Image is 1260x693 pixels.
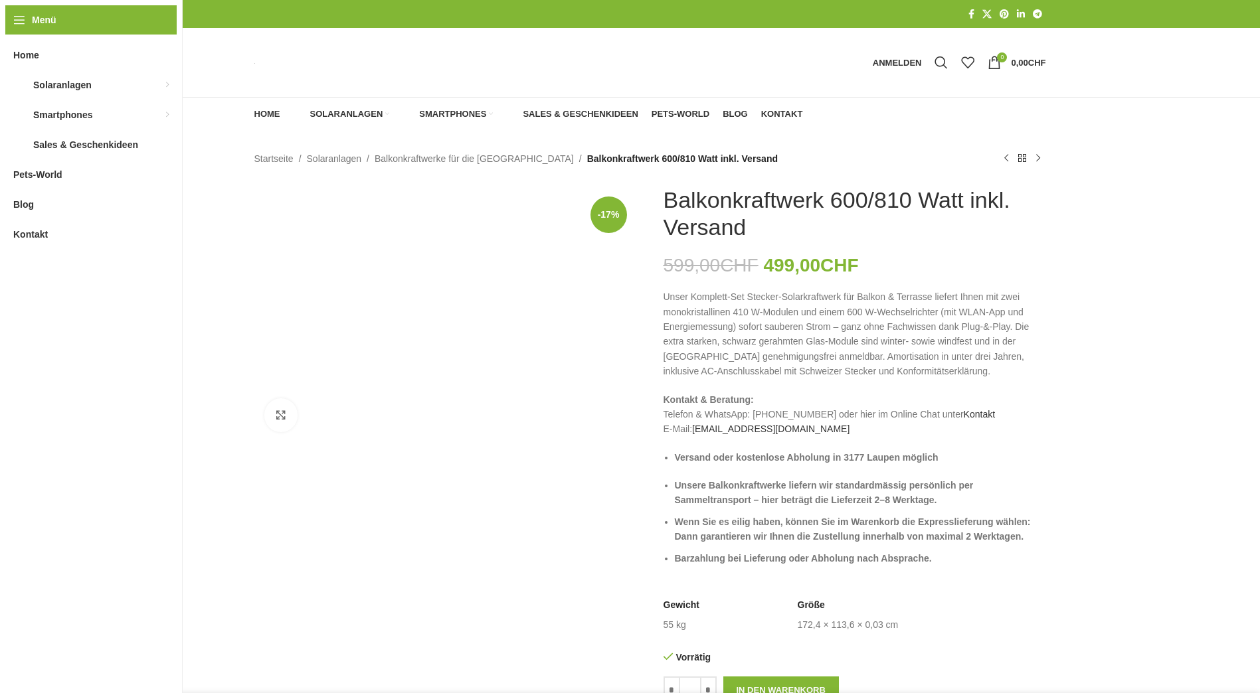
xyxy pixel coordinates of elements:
[254,151,778,166] nav: Breadcrumb
[761,109,803,119] span: Kontakt
[294,101,390,127] a: Solaranlagen
[720,255,759,275] span: CHF
[981,49,1052,76] a: 0 0,00CHF
[13,193,34,216] span: Blog
[254,101,280,127] a: Home
[543,445,637,538] img: Balkonkraftwerk 600/810 Watt inkl. Versand – Bild 4
[294,108,306,120] img: Solaranlagen
[506,108,518,120] img: Sales & Geschenkideen
[723,109,748,119] span: Blog
[587,151,778,166] span: Balkonkraftwerk 600/810 Watt inkl. Versand
[692,424,850,434] a: [EMAIL_ADDRESS][DOMAIN_NAME]
[590,196,627,233] span: -17%
[375,151,574,166] a: Balkonkraftwerke für die [GEOGRAPHIC_DATA]
[664,651,848,663] p: Vorrätig
[254,187,637,442] img: Depositphotos_656444442_XL_1b842920-3263-4f5a-b60d-6050c1b3f154
[675,452,939,463] strong: Versand oder kostenlose Abholung in 3177 Laupen möglich
[873,58,922,67] span: Anmelden
[675,480,974,505] strong: Unsere Balkonkraftwerke liefern wir standardmässig persönlich per Sammeltransport – hier beträgt ...
[978,5,996,23] a: X Social Link
[33,73,92,97] span: Solaranlagen
[664,599,699,612] span: Gewicht
[1028,58,1046,68] span: CHF
[664,599,1046,631] table: Produktdetails
[997,52,1007,62] span: 0
[13,78,27,92] img: Solaranlagen
[13,43,39,67] span: Home
[1013,5,1029,23] a: LinkedIn Social Link
[820,255,859,275] span: CHF
[1029,5,1046,23] a: Telegram Social Link
[13,163,62,187] span: Pets-World
[998,151,1014,167] a: Vorheriges Produkt
[248,101,810,127] div: Hauptnavigation
[254,109,280,119] span: Home
[664,187,1046,241] h1: Balkonkraftwerk 600/810 Watt inkl. Versand
[652,101,709,127] a: Pets-World
[254,445,348,507] img: Balkonkraftwerk 600/810 Watt inkl. Versand
[664,394,754,405] strong: Kontakt & Beratung:
[928,49,954,76] a: Suche
[351,445,444,570] img: Balkonkraftwerk 600/810 Watt inkl. Versand – Bild 2
[664,392,1046,437] p: Telefon & WhatsApp: [PHONE_NUMBER] oder hier im Online Chat unter E-Mail:
[996,5,1013,23] a: Pinterest Social Link
[1030,151,1046,167] a: Nächstes Produkt
[954,49,981,76] div: Meine Wunschliste
[652,109,709,119] span: Pets-World
[761,101,803,127] a: Kontakt
[403,108,414,120] img: Smartphones
[964,5,978,23] a: Facebook Social Link
[32,13,56,27] span: Menü
[798,619,899,632] td: 172,4 × 113,6 × 0,03 cm
[403,101,493,127] a: Smartphones
[866,49,929,76] a: Anmelden
[254,57,255,68] a: Logo der Website
[13,108,27,121] img: Smartphones
[13,138,27,151] img: Sales & Geschenkideen
[13,222,48,246] span: Kontakt
[33,133,138,157] span: Sales & Geschenkideen
[664,619,686,632] td: 55 kg
[798,599,825,612] span: Größe
[723,101,748,127] a: Blog
[307,151,362,166] a: Solaranlagen
[1011,58,1045,68] bdi: 0,00
[33,103,92,127] span: Smartphones
[310,109,383,119] span: Solaranlagen
[419,109,486,119] span: Smartphones
[664,255,759,275] bdi: 599,00
[254,151,294,166] a: Startseite
[506,101,638,127] a: Sales & Geschenkideen
[523,109,638,119] span: Sales & Geschenkideen
[447,445,541,587] img: Balkonkraftwerk 600/810 Watt inkl. Versand – Bild 3
[675,553,932,564] strong: Barzahlung bei Lieferung oder Abholung nach Absprache.
[664,289,1046,378] p: Unser Komplett-Set Stecker-Solarkraftwerk für Balkon & Terrasse liefert Ihnen mit zwei monokrista...
[964,409,995,420] a: Kontakt
[763,255,858,275] bdi: 499,00
[675,516,1031,542] strong: Wenn Sie es eilig haben, können Sie im Warenkorb die Expresslieferung wählen: Dann garantieren wi...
